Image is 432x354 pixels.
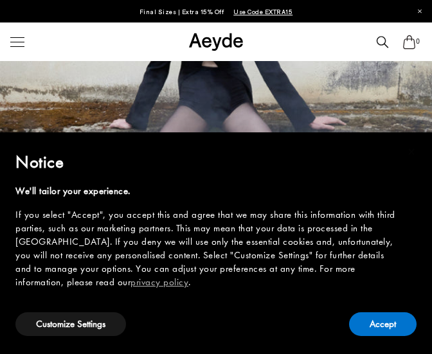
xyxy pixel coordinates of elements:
div: We'll tailor your experience. [15,184,396,198]
div: If you select "Accept", you accept this and agree that we may share this information with third p... [15,208,396,289]
button: Close this notice [396,136,427,167]
a: privacy policy [130,276,188,288]
span: × [408,141,416,161]
button: Accept [349,312,417,336]
h2: Notice [15,150,396,174]
button: Customize Settings [15,312,126,336]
